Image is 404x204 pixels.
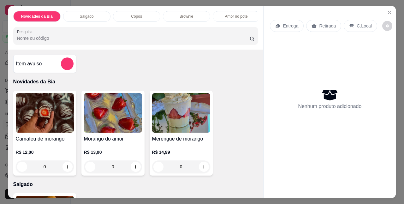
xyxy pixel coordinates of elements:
p: Brownie [180,14,193,19]
label: Pesquisa [17,29,35,34]
button: Close [384,7,395,17]
img: product-image [84,93,142,133]
button: decrease-product-quantity [17,162,27,172]
img: product-image [16,93,74,133]
h4: Merengue de morango [152,135,210,143]
h4: Camafeu de morango [16,135,74,143]
p: Novidades da Bia [13,78,258,86]
p: Retirada [319,23,336,29]
p: Novidades da Bia [21,14,53,19]
button: increase-product-quantity [62,162,73,172]
p: R$ 13,00 [84,149,142,155]
p: Copos [131,14,142,19]
button: increase-product-quantity [199,162,209,172]
input: Pesquisa [17,35,250,41]
p: Amor no pote [225,14,248,19]
p: Salgado [13,181,258,188]
button: increase-product-quantity [131,162,141,172]
h4: Item avulso [16,60,42,68]
h4: Morango do amor [84,135,142,143]
button: decrease-product-quantity [153,162,163,172]
p: R$ 12,00 [16,149,74,155]
p: R$ 14,99 [152,149,210,155]
img: product-image [152,93,210,133]
p: Salgado [80,14,94,19]
button: decrease-product-quantity [85,162,95,172]
button: decrease-product-quantity [382,21,392,31]
p: Entrega [283,23,298,29]
button: add-separate-item [61,57,74,70]
p: Nenhum produto adicionado [298,103,361,110]
p: C.Local [357,23,371,29]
